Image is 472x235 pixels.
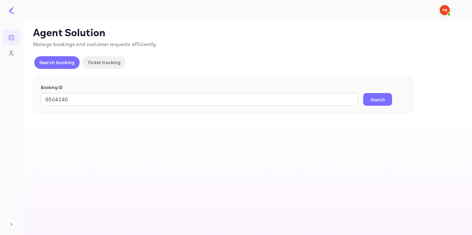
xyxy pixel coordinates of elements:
[440,5,450,15] img: Yandex Support
[363,93,392,106] button: Search
[6,218,17,230] button: Expand navigation
[3,30,20,44] a: Bookings
[8,6,15,14] img: LiteAPI
[33,41,157,48] span: Manage bookings and customer requests efficiently.
[33,27,461,40] p: Agent Solution
[87,59,121,66] p: Ticket tracking
[3,45,20,60] a: Customers
[41,84,406,91] p: Booking ID
[39,59,75,66] p: Search booking
[41,93,358,106] input: Enter Booking ID (e.g., 63782194)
